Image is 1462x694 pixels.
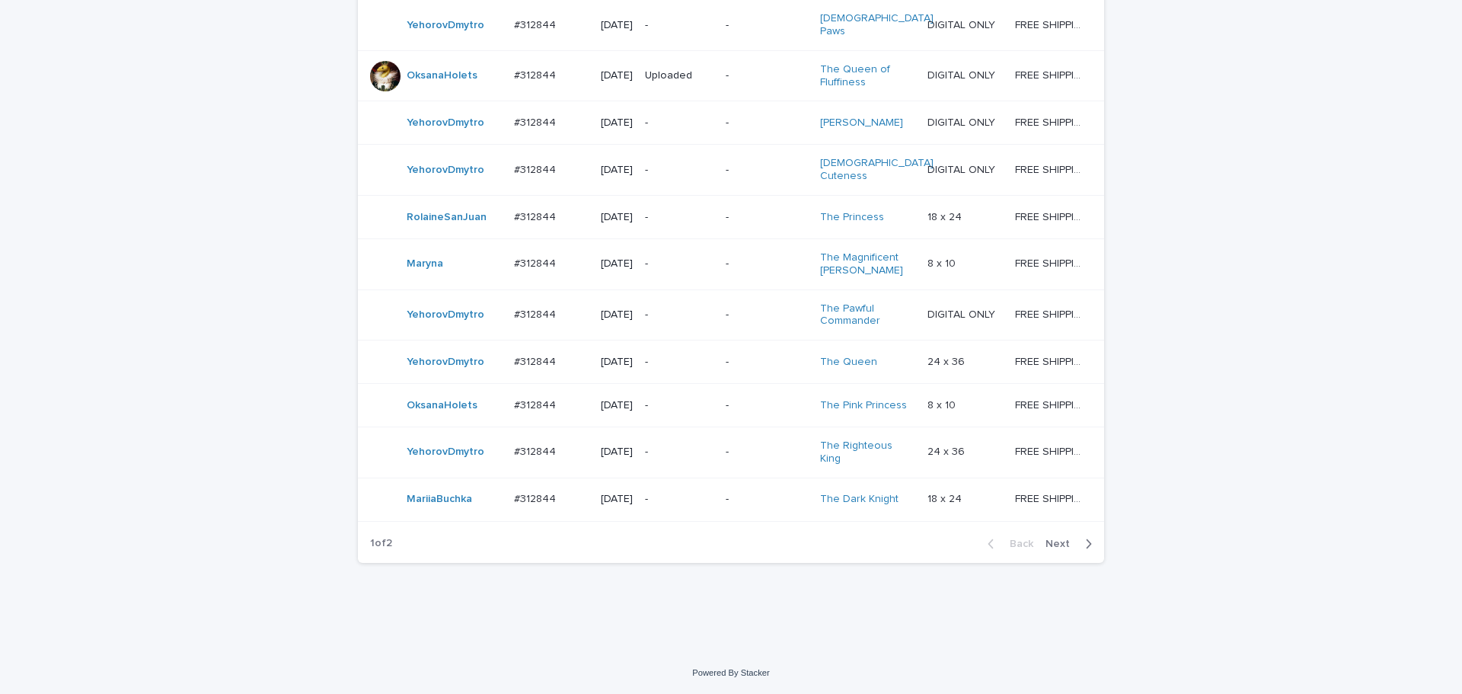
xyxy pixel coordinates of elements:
p: #312844 [514,396,559,412]
a: The Righteous King [820,440,915,465]
a: MariiaBuchka [407,493,472,506]
a: [PERSON_NAME] [820,117,903,130]
span: Next [1045,539,1079,549]
p: FREE SHIPPING - preview in 1-2 business days, after your approval delivery will take 5-10 b.d. [1015,161,1088,177]
a: The Princess [820,211,884,224]
p: - [726,399,807,412]
p: #312844 [514,353,559,369]
tr: YehorovDmytro #312844#312844 [DATE]--The Queen 24 x 3624 x 36 FREE SHIPPING - preview in 1-2 busi... [358,341,1109,384]
p: - [726,309,807,321]
p: #312844 [514,114,559,130]
p: #312844 [514,161,559,177]
p: FREE SHIPPING - preview in 1-2 business days, after your approval delivery will take 5-10 b.d. [1015,66,1088,82]
p: - [645,309,713,321]
p: #312844 [514,254,559,270]
p: - [726,164,807,177]
p: [DATE] [601,69,633,82]
a: The Pink Princess [820,399,907,412]
a: [DEMOGRAPHIC_DATA] Cuteness [820,157,934,183]
p: - [726,117,807,130]
p: #312844 [514,16,559,32]
tr: YehorovDmytro #312844#312844 [DATE]--The Righteous King 24 x 3624 x 36 FREE SHIPPING - preview in... [358,427,1109,478]
p: 24 x 36 [927,353,968,369]
p: [DATE] [601,117,633,130]
p: [DATE] [601,356,633,369]
p: - [726,446,807,459]
p: - [645,19,713,32]
tr: YehorovDmytro #312844#312844 [DATE]--[PERSON_NAME] DIGITAL ONLYDIGITAL ONLY FREE SHIPPING - previ... [358,101,1109,145]
a: The Queen [820,356,877,369]
p: - [645,446,713,459]
p: FREE SHIPPING - preview in 1-2 business days, after your approval delivery will take 5-10 b.d. [1015,443,1088,459]
p: #312844 [514,305,559,321]
p: 18 x 24 [927,208,965,224]
tr: Maryna #312844#312844 [DATE]--The Magnificent [PERSON_NAME] 8 x 108 x 10 FREE SHIPPING - preview ... [358,238,1109,289]
a: YehorovDmytro [407,19,484,32]
a: The Dark Knight [820,493,899,506]
p: - [645,211,713,224]
a: YehorovDmytro [407,164,484,177]
p: [DATE] [601,493,633,506]
p: [DATE] [601,19,633,32]
a: The Queen of Fluffiness [820,63,915,89]
p: DIGITAL ONLY [927,305,998,321]
p: FREE SHIPPING - preview in 1-2 business days, after your approval delivery will take 5-10 b.d. [1015,208,1088,224]
p: - [726,69,807,82]
p: - [645,399,713,412]
p: DIGITAL ONLY [927,16,998,32]
p: - [726,19,807,32]
p: - [726,211,807,224]
p: 18 x 24 [927,490,965,506]
a: Maryna [407,257,443,270]
p: FREE SHIPPING - preview in 1-2 business days, after your approval delivery will take 5-10 b.d. [1015,305,1088,321]
a: YehorovDmytro [407,446,484,459]
p: 24 x 36 [927,443,968,459]
p: - [726,493,807,506]
p: - [645,117,713,130]
p: 8 x 10 [927,254,959,270]
p: DIGITAL ONLY [927,161,998,177]
tr: RolaineSanJuan #312844#312844 [DATE]--The Princess 18 x 2418 x 24 FREE SHIPPING - preview in 1-2 ... [358,195,1109,238]
tr: OksanaHolets #312844#312844 [DATE]Uploaded-The Queen of Fluffiness DIGITAL ONLYDIGITAL ONLY FREE ... [358,50,1109,101]
p: FREE SHIPPING - preview in 1-2 business days, after your approval delivery will take 5-10 b.d. [1015,490,1088,506]
button: Back [975,537,1039,551]
p: - [645,257,713,270]
a: OksanaHolets [407,69,477,82]
p: - [645,356,713,369]
p: FREE SHIPPING - preview in 1-2 business days, after your approval delivery will take 5-10 b.d. [1015,353,1088,369]
p: - [645,493,713,506]
p: #312844 [514,490,559,506]
p: [DATE] [601,399,633,412]
p: [DATE] [601,309,633,321]
p: #312844 [514,208,559,224]
p: - [726,257,807,270]
a: [DEMOGRAPHIC_DATA] Paws [820,12,934,38]
tr: OksanaHolets #312844#312844 [DATE]--The Pink Princess 8 x 108 x 10 FREE SHIPPING - preview in 1-2... [358,384,1109,427]
a: RolaineSanJuan [407,211,487,224]
tr: YehorovDmytro #312844#312844 [DATE]--[DEMOGRAPHIC_DATA] Cuteness DIGITAL ONLYDIGITAL ONLY FREE SH... [358,145,1109,196]
tr: MariiaBuchka #312844#312844 [DATE]--The Dark Knight 18 x 2418 x 24 FREE SHIPPING - preview in 1-2... [358,478,1109,521]
a: The Magnificent [PERSON_NAME] [820,251,915,277]
p: FREE SHIPPING - preview in 1-2 business days, after your approval delivery will take 5-10 b.d. [1015,114,1088,130]
p: - [726,356,807,369]
p: #312844 [514,443,559,459]
p: FREE SHIPPING - preview in 1-2 business days, after your approval delivery will take 5-10 b.d. [1015,396,1088,412]
p: DIGITAL ONLY [927,66,998,82]
a: OksanaHolets [407,399,477,412]
p: 8 x 10 [927,396,959,412]
a: YehorovDmytro [407,309,484,321]
p: Uploaded [645,69,713,82]
a: YehorovDmytro [407,117,484,130]
p: DIGITAL ONLY [927,114,998,130]
button: Next [1039,537,1104,551]
p: FREE SHIPPING - preview in 1-2 business days, after your approval delivery will take 5-10 b.d. [1015,16,1088,32]
p: [DATE] [601,257,633,270]
a: The Pawful Commander [820,302,915,328]
a: YehorovDmytro [407,356,484,369]
a: Powered By Stacker [692,668,769,677]
p: [DATE] [601,164,633,177]
p: #312844 [514,66,559,82]
p: - [645,164,713,177]
p: 1 of 2 [358,525,404,562]
p: FREE SHIPPING - preview in 1-2 business days, after your approval delivery will take 5-10 b.d. [1015,254,1088,270]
